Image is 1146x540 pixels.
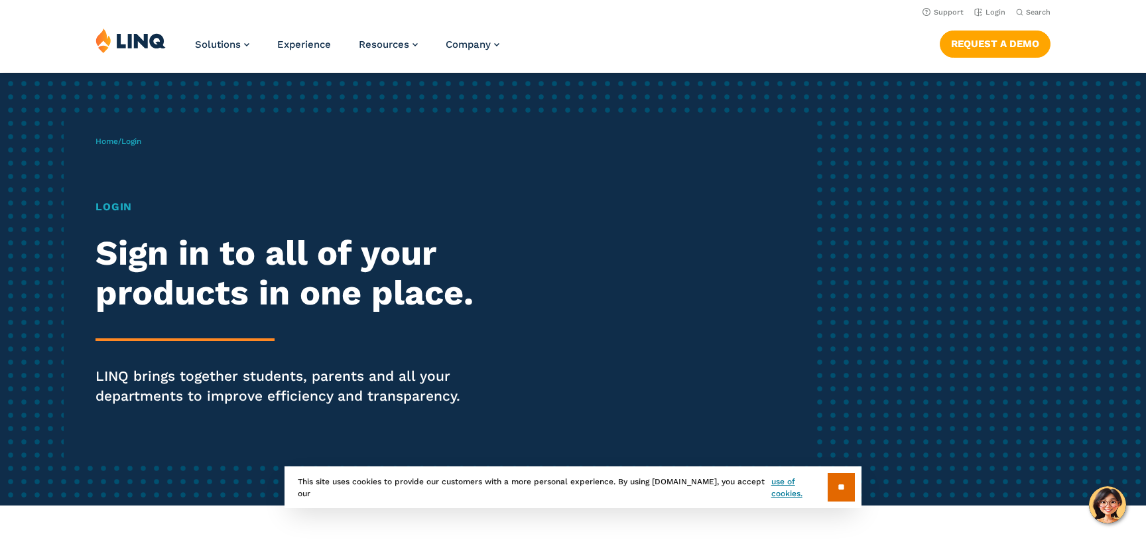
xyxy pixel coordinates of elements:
span: Solutions [195,38,241,50]
button: Open Search Bar [1016,7,1050,17]
h2: Sign in to all of your products in one place. [95,234,537,313]
a: Request a Demo [940,31,1050,57]
a: Company [446,38,499,50]
button: Hello, have a question? Let’s chat. [1089,486,1126,523]
a: Experience [277,38,331,50]
span: Login [121,137,141,146]
a: use of cookies. [771,476,828,500]
nav: Button Navigation [940,28,1050,57]
a: Resources [359,38,418,50]
img: LINQ | K‑12 Software [95,28,166,53]
a: Login [974,8,1005,17]
a: Solutions [195,38,249,50]
div: This site uses cookies to provide our customers with a more personal experience. By using [DOMAIN... [285,466,861,508]
span: / [95,137,141,146]
h1: Login [95,199,537,215]
a: Home [95,137,118,146]
a: Support [923,8,964,17]
nav: Primary Navigation [195,28,499,72]
span: Company [446,38,491,50]
p: LINQ brings together students, parents and all your departments to improve efficiency and transpa... [95,366,537,406]
span: Resources [359,38,409,50]
span: Search [1026,8,1050,17]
